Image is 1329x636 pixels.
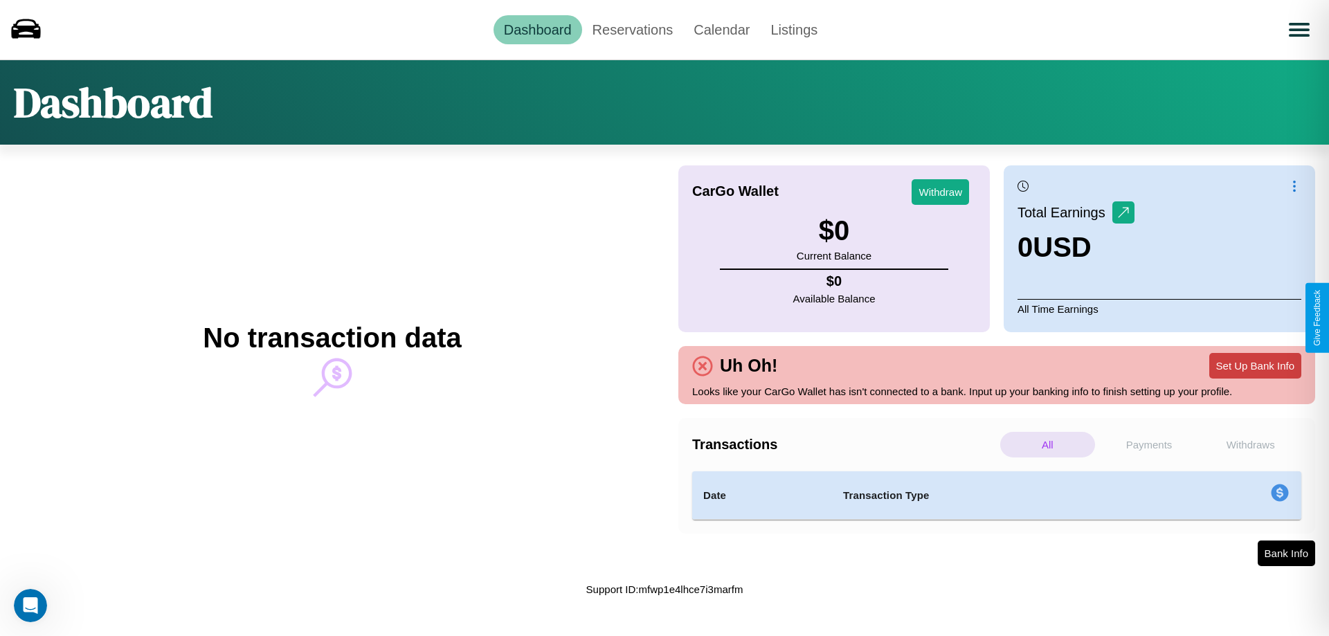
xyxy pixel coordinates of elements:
[793,289,876,308] p: Available Balance
[1280,10,1319,49] button: Open menu
[797,246,871,265] p: Current Balance
[692,382,1301,401] p: Looks like your CarGo Wallet has isn't connected to a bank. Input up your banking info to finish ...
[586,580,743,599] p: Support ID: mfwp1e4lhce7i3marfm
[494,15,582,44] a: Dashboard
[793,273,876,289] h4: $ 0
[1258,540,1315,566] button: Bank Info
[1000,432,1095,457] p: All
[1018,232,1134,263] h3: 0 USD
[1102,432,1197,457] p: Payments
[713,356,784,376] h4: Uh Oh!
[1018,200,1112,225] p: Total Earnings
[683,15,760,44] a: Calendar
[692,437,997,453] h4: Transactions
[692,471,1301,520] table: simple table
[1312,290,1322,346] div: Give Feedback
[703,487,821,504] h4: Date
[1209,353,1301,379] button: Set Up Bank Info
[14,589,47,622] iframe: Intercom live chat
[760,15,828,44] a: Listings
[203,322,461,354] h2: No transaction data
[14,74,213,131] h1: Dashboard
[912,179,969,205] button: Withdraw
[797,215,871,246] h3: $ 0
[582,15,684,44] a: Reservations
[1018,299,1301,318] p: All Time Earnings
[843,487,1157,504] h4: Transaction Type
[1203,432,1298,457] p: Withdraws
[692,183,779,199] h4: CarGo Wallet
